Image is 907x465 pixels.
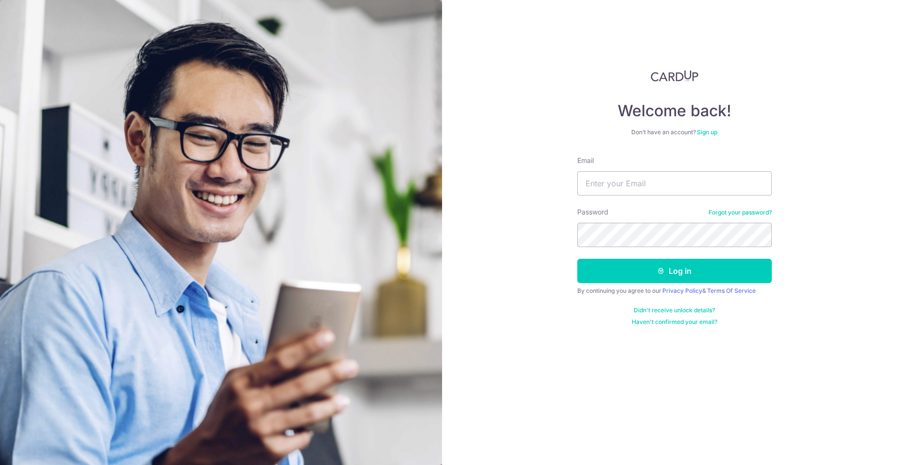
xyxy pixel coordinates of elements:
div: By continuing you agree to our & [577,287,772,295]
label: Password [577,207,608,217]
img: CardUp Logo [651,70,698,82]
a: Sign up [697,128,717,136]
a: Haven't confirmed your email? [632,318,717,326]
button: Log in [577,259,772,283]
div: Don’t have an account? [577,128,772,136]
h4: Welcome back! [577,101,772,121]
a: Didn't receive unlock details? [634,306,715,314]
input: Enter your Email [577,171,772,196]
a: Forgot your password? [709,209,772,216]
label: Email [577,156,594,165]
a: Privacy Policy [662,287,702,294]
a: Terms Of Service [707,287,756,294]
